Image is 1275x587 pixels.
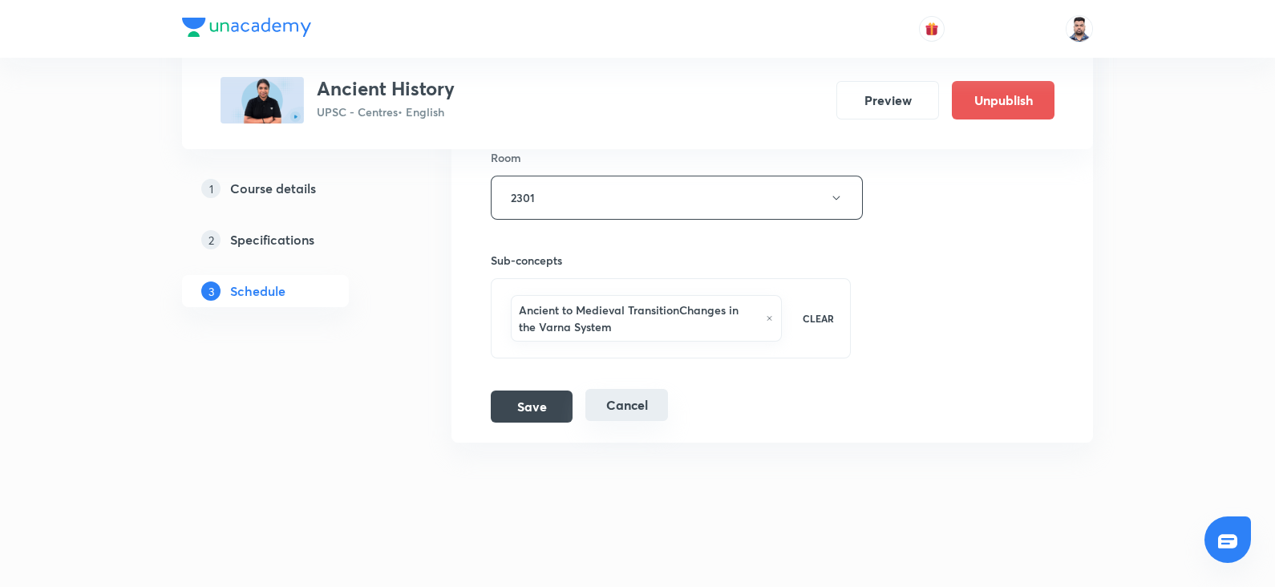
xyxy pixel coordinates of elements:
button: Save [491,391,573,423]
button: Preview [836,81,939,119]
p: 3 [201,281,221,301]
p: 1 [201,179,221,198]
h6: Room [491,149,521,166]
img: avatar [925,22,939,36]
img: Company Logo [182,18,311,37]
a: Company Logo [182,18,311,41]
img: 98e8debc006a48109962336a2f289550.png [221,77,304,123]
p: CLEAR [803,311,834,326]
h5: Course details [230,179,316,198]
h6: Ancient to Medieval TransitionChanges in the Varna System [519,302,758,335]
h3: Ancient History [317,77,455,100]
img: Maharaj Singh [1066,15,1093,43]
button: 2301 [491,176,863,220]
a: 1Course details [182,172,400,204]
p: 2 [201,230,221,249]
h5: Schedule [230,281,285,301]
h5: Specifications [230,230,314,249]
a: 2Specifications [182,224,400,256]
button: avatar [919,16,945,42]
h6: Sub-concepts [491,252,851,269]
button: Cancel [585,389,668,421]
button: Unpublish [952,81,1054,119]
p: UPSC - Centres • English [317,103,455,120]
